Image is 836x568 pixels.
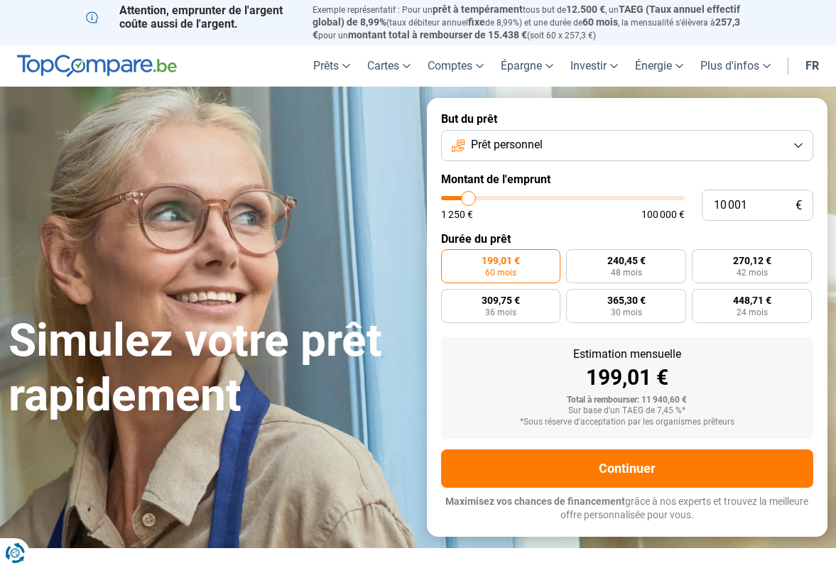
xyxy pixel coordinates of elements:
span: prêt à tempérament [433,4,523,15]
span: 309,75 € [482,295,520,305]
span: 12.500 € [566,4,605,15]
img: TopCompare [17,55,177,77]
p: grâce à nos experts et trouvez la meilleure offre personnalisée pour vous. [441,495,814,523]
span: 448,71 € [733,295,771,305]
p: Attention, emprunter de l'argent coûte aussi de l'argent. [86,4,296,31]
a: Épargne [492,45,562,87]
span: fixe [468,16,485,28]
h1: Simulez votre prêt rapidement [9,314,410,423]
span: 60 mois [485,268,516,277]
span: 257,3 € [313,16,740,40]
span: 365,30 € [607,295,646,305]
span: 36 mois [485,308,516,317]
span: 60 mois [582,16,618,28]
p: Exemple représentatif : Pour un tous but de , un (taux débiteur annuel de 8,99%) et une durée de ... [313,4,750,41]
label: Montant de l'emprunt [441,173,814,186]
span: 199,01 € [482,256,520,266]
label: But du prêt [441,112,814,126]
span: 1 250 € [441,209,473,219]
div: Estimation mensuelle [452,349,803,360]
span: Maximisez vos chances de financement [445,496,625,507]
span: 30 mois [611,308,642,317]
div: Sur base d'un TAEG de 7,45 %* [452,406,803,416]
div: Total à rembourser: 11 940,60 € [452,395,803,405]
label: Durée du prêt [441,232,814,246]
div: *Sous réserve d'acceptation par les organismes prêteurs [452,417,803,427]
button: Continuer [441,449,814,488]
span: TAEG (Taux annuel effectif global) de 8,99% [313,4,740,28]
span: 48 mois [611,268,642,277]
a: Comptes [419,45,492,87]
span: Prêt personnel [471,137,543,153]
span: 24 mois [737,308,768,317]
span: € [796,200,802,212]
span: montant total à rembourser de 15.438 € [348,29,527,40]
a: Cartes [359,45,419,87]
span: 42 mois [737,268,768,277]
a: Énergie [626,45,692,87]
a: Investir [562,45,626,87]
a: Prêts [305,45,359,87]
span: 100 000 € [641,209,685,219]
span: 240,45 € [607,256,646,266]
a: fr [797,45,827,87]
span: 270,12 € [733,256,771,266]
div: 199,01 € [452,367,803,388]
a: Plus d'infos [692,45,779,87]
button: Prêt personnel [441,130,814,161]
